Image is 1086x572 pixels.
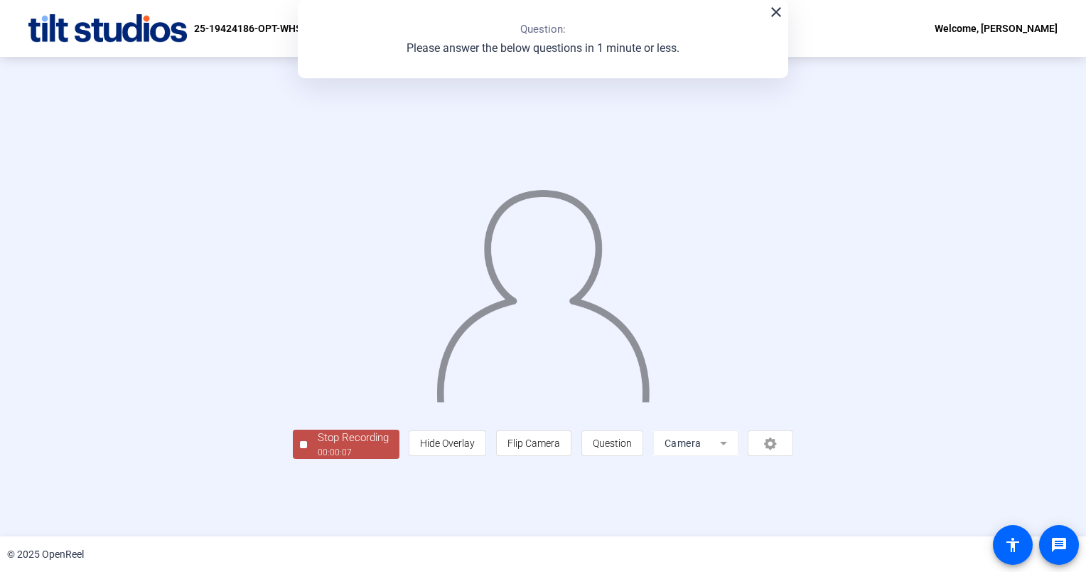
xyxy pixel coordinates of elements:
[409,430,486,456] button: Hide Overlay
[194,20,404,37] p: 25-19424186-OPT-WHS Quality Patient Safety
[318,446,389,459] div: 00:00:07
[520,21,566,38] p: Question:
[7,547,84,562] div: © 2025 OpenReel
[593,438,632,449] span: Question
[435,177,652,403] img: overlay
[1050,536,1068,554] mat-icon: message
[768,4,785,21] mat-icon: close
[407,40,679,57] p: Please answer the below questions in 1 minute or less.
[507,438,560,449] span: Flip Camera
[420,438,475,449] span: Hide Overlay
[581,430,643,456] button: Question
[318,430,389,446] div: Stop Recording
[293,430,399,459] button: Stop Recording00:00:07
[1004,536,1021,554] mat-icon: accessibility
[935,20,1058,37] div: Welcome, [PERSON_NAME]
[28,14,187,43] img: OpenReel logo
[496,430,571,456] button: Flip Camera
